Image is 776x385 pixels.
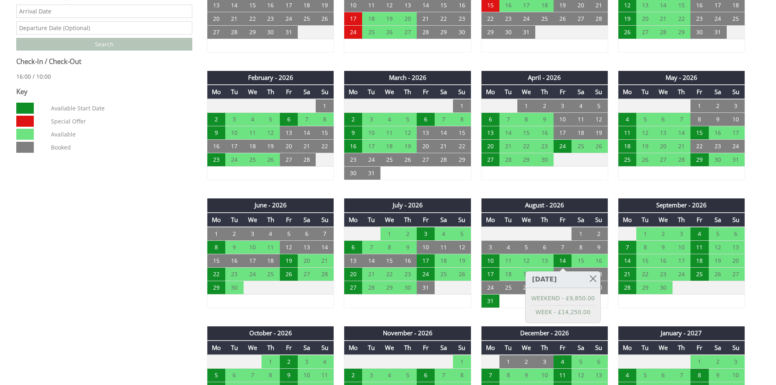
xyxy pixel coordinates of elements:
[244,12,262,25] td: 22
[517,126,535,140] td: 15
[316,99,334,113] td: 1
[225,113,243,126] td: 3
[262,213,279,227] th: Th
[727,213,745,227] th: Su
[517,153,535,167] td: 29
[16,73,192,80] p: 16:00 / 10:00
[344,153,362,167] td: 23
[417,126,435,140] td: 13
[16,4,192,18] input: Arrival Date
[535,12,553,25] td: 25
[298,12,316,25] td: 25
[690,153,708,167] td: 29
[590,227,608,241] td: 2
[453,113,471,126] td: 8
[535,99,553,113] td: 2
[435,113,453,126] td: 7
[499,85,517,99] th: Tu
[709,85,727,99] th: Sa
[481,85,499,99] th: Mo
[49,103,190,114] dd: Available Start Date
[316,227,334,241] td: 7
[517,12,535,25] td: 24
[435,227,453,241] td: 4
[673,140,690,153] td: 21
[499,153,517,167] td: 28
[298,85,316,99] th: Sa
[535,126,553,140] td: 16
[590,113,608,126] td: 12
[727,227,745,241] td: 6
[262,25,279,39] td: 30
[517,113,535,126] td: 8
[398,140,416,153] td: 19
[481,126,499,140] td: 13
[499,126,517,140] td: 14
[690,140,708,153] td: 22
[262,126,279,140] td: 12
[298,213,316,227] th: Sa
[709,153,727,167] td: 30
[380,85,398,99] th: We
[554,126,572,140] td: 17
[280,153,298,167] td: 27
[517,140,535,153] td: 22
[673,126,690,140] td: 14
[344,113,362,126] td: 2
[16,57,192,66] h3: Check-In / Check-Out
[727,140,745,153] td: 24
[590,12,608,25] td: 28
[499,12,517,25] td: 23
[207,153,225,167] td: 23
[690,227,708,241] td: 4
[727,153,745,167] td: 31
[590,99,608,113] td: 5
[49,142,190,153] dd: Booked
[499,213,517,227] th: Tu
[298,153,316,167] td: 28
[673,85,690,99] th: Th
[298,241,316,254] td: 13
[453,126,471,140] td: 15
[590,140,608,153] td: 26
[709,25,727,39] td: 31
[453,12,471,25] td: 23
[262,85,279,99] th: Th
[435,85,453,99] th: Sa
[618,12,636,25] td: 19
[280,241,298,254] td: 12
[572,227,589,241] td: 1
[362,85,380,99] th: Tu
[280,12,298,25] td: 24
[435,213,453,227] th: Sa
[654,113,672,126] td: 6
[280,113,298,126] td: 6
[398,153,416,167] td: 26
[481,25,499,39] td: 29
[380,140,398,153] td: 18
[690,25,708,39] td: 30
[225,227,243,241] td: 2
[316,213,334,227] th: Su
[380,126,398,140] td: 11
[344,198,471,212] th: July - 2026
[636,25,654,39] td: 27
[207,113,225,126] td: 2
[225,85,243,99] th: Tu
[673,12,690,25] td: 22
[435,140,453,153] td: 21
[481,12,499,25] td: 22
[453,213,471,227] th: Su
[344,140,362,153] td: 16
[554,140,572,153] td: 24
[49,116,190,127] dd: Special Offer
[517,213,535,227] th: We
[417,140,435,153] td: 20
[499,113,517,126] td: 7
[618,113,636,126] td: 4
[398,25,416,39] td: 27
[380,213,398,227] th: We
[673,213,690,227] th: Th
[654,12,672,25] td: 21
[398,12,416,25] td: 20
